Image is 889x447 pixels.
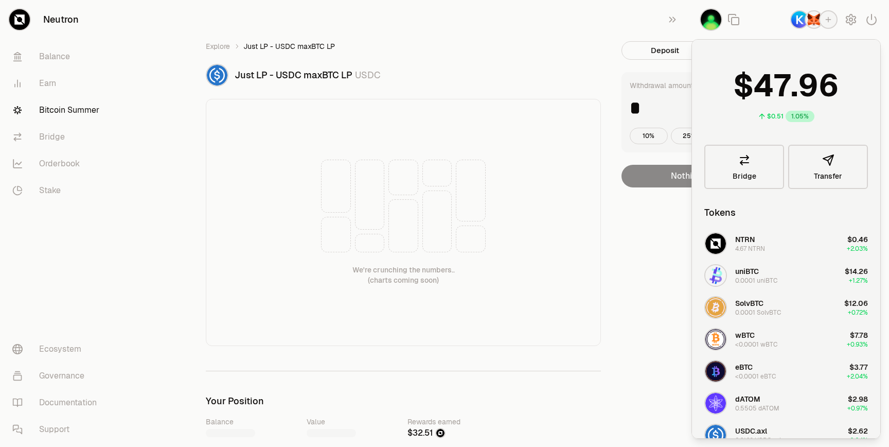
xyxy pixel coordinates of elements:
div: 0.0001 SolvBTC [735,308,781,317]
button: uniBTC LogouniBTC0.0001 uniBTC$14.26+1.27% [698,260,874,291]
img: uniBTC Logo [705,265,726,286]
img: Keplr [791,11,808,28]
img: eBTC Logo [705,361,726,382]
button: NTRN LogoNTRN4.67 NTRN$0.46+2.03% [698,228,874,259]
div: $0.51 [767,112,784,121]
h3: Your Position [206,396,601,406]
span: $0.46 [847,235,868,244]
img: NTRN Logo [705,233,726,254]
button: SolvBTC LogoSolvBTC0.0001 SolvBTC$12.06+0.72% [698,292,874,323]
span: $7.78 [850,331,868,340]
button: 10% [630,128,668,144]
button: eBTC LogoeBTC<0.0001 eBTC$3.77+2.04% [698,356,874,387]
img: USDC Logo [207,65,227,85]
span: Just LP - USDC maxBTC LP [243,41,335,51]
button: KeplrMetaMask [790,10,838,29]
button: QA [700,8,722,31]
span: +0.93% [847,340,868,349]
span: +0.97% [847,404,868,412]
span: dATOM [735,394,760,404]
span: USDC [355,69,381,81]
div: <0.0001 eBTC [735,372,776,381]
span: USDC.axl [735,426,767,436]
div: We're crunching the numbers.. (charts coming soon) [352,265,455,285]
div: <0.0001 wBTC [735,340,777,349]
button: Deposit [621,41,708,60]
a: Documentation [4,389,111,416]
div: Withdrawal amount [630,80,693,91]
nav: breadcrumb [206,41,601,51]
span: Transfer [814,173,842,180]
a: Bridge [4,124,111,150]
span: SolvBTC [735,299,763,308]
div: Balance [206,417,298,427]
a: Stake [4,177,111,204]
span: Bridge [733,173,756,180]
span: +0.72% [848,308,868,317]
a: Balance [4,43,111,70]
a: Ecosystem [4,336,111,363]
button: wBTC LogowBTC<0.0001 wBTC$7.78+0.93% [698,324,874,355]
span: $12.06 [844,299,868,308]
span: eBTC [735,363,753,372]
div: 1.05% [786,111,814,122]
span: NTRN [735,235,755,244]
a: Bridge [704,145,784,189]
img: SolvBTC Logo [705,297,726,318]
span: $2.62 [848,426,868,436]
div: Tokens [704,205,736,220]
div: Value [307,417,399,427]
span: $2.98 [848,394,868,404]
div: 4.67 NTRN [735,245,765,253]
span: $3.77 [849,363,868,372]
span: $14.26 [845,267,868,276]
a: Support [4,416,111,443]
a: Bitcoin Summer [4,97,111,124]
img: NTRN Logo [436,429,444,437]
a: Explore [206,41,230,51]
span: Just LP - USDC maxBTC LP [235,69,352,81]
img: MetaMask [806,11,822,28]
span: wBTC [735,331,755,340]
span: +0.04% [846,436,868,444]
img: wBTC Logo [705,329,726,350]
span: +1.27% [849,277,868,285]
button: Transfer [788,145,868,189]
a: Earn [4,70,111,97]
div: 2.6169 USDC.axl [735,436,781,444]
button: 25% [671,128,709,144]
button: dATOM LogodATOM0.5505 dATOM$2.98+0.97% [698,388,874,419]
a: Governance [4,363,111,389]
img: dATOM Logo [705,393,726,414]
a: Orderbook [4,150,111,177]
div: 0.5505 dATOM [735,404,779,412]
div: 0.0001 uniBTC [735,277,777,285]
img: USDC.axl Logo [705,425,726,445]
span: +2.03% [847,245,868,253]
span: +2.04% [847,372,868,381]
img: QA [701,9,721,30]
div: Rewards earned [407,417,500,427]
span: uniBTC [735,267,759,276]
